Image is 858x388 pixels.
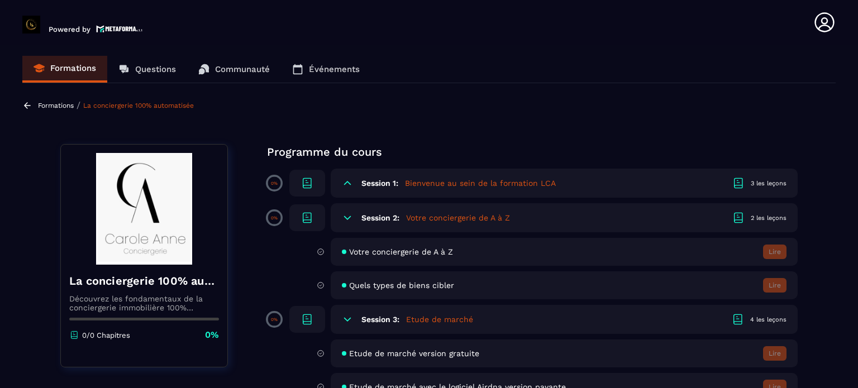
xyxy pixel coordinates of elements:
[271,181,278,186] p: 0%
[271,317,278,322] p: 0%
[187,56,281,83] a: Communauté
[69,294,219,312] p: Découvrez les fondamentaux de la conciergerie immobilière 100% automatisée. Cette formation est c...
[82,331,130,339] p: 0/0 Chapitres
[50,63,96,73] p: Formations
[361,315,399,324] h6: Session 3:
[751,214,786,222] div: 2 les leçons
[763,346,786,361] button: Lire
[49,25,90,33] p: Powered by
[361,213,399,222] h6: Session 2:
[77,100,80,111] span: /
[349,349,479,358] span: Etude de marché version gratuite
[96,24,143,33] img: logo
[267,144,798,160] p: Programme du cours
[405,178,556,189] h5: Bienvenue au sein de la formation LCA
[349,247,453,256] span: Votre conciergerie de A à Z
[271,215,278,221] p: 0%
[281,56,371,83] a: Événements
[135,64,176,74] p: Questions
[205,329,219,341] p: 0%
[69,153,219,265] img: banner
[215,64,270,74] p: Communauté
[406,212,510,223] h5: Votre conciergerie de A à Z
[22,56,107,83] a: Formations
[349,281,454,290] span: Quels types de biens cibler
[83,102,194,109] a: La conciergerie 100% automatisée
[763,245,786,259] button: Lire
[22,16,40,33] img: logo-branding
[763,278,786,293] button: Lire
[750,315,786,324] div: 4 les leçons
[751,179,786,188] div: 3 les leçons
[406,314,473,325] h5: Etude de marché
[361,179,398,188] h6: Session 1:
[69,273,219,289] h4: La conciergerie 100% automatisée
[107,56,187,83] a: Questions
[38,102,74,109] a: Formations
[309,64,360,74] p: Événements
